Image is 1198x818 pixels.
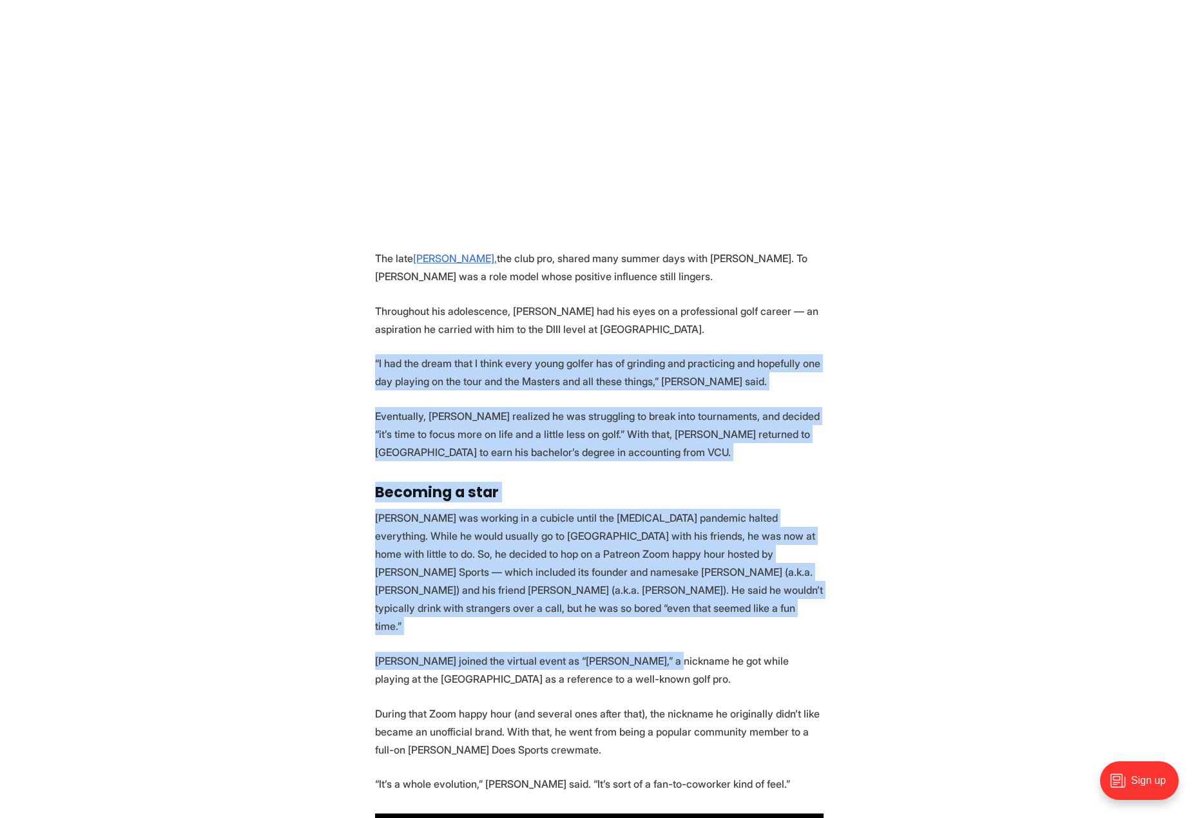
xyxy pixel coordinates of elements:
[375,775,824,793] p: “It’s a whole evolution,” [PERSON_NAME] said. “It’s sort of a fan-to-coworker kind of feel.”
[375,354,824,390] p: “I had the dream that I think every young golfer has of grinding and practicing and hopefully one...
[375,482,499,502] strong: Becoming a star
[413,252,497,265] a: [PERSON_NAME],
[375,705,824,759] p: During that Zoom happy hour (and several ones after that), the nickname he originally didn’t like...
[375,302,824,338] p: Throughout his adolescence, [PERSON_NAME] had his eyes on a professional golf career — an aspirat...
[375,509,824,635] p: [PERSON_NAME] was working in a cubicle until the [MEDICAL_DATA] pandemic halted everything. While...
[375,407,824,461] p: Eventually, [PERSON_NAME] realized he was struggling to break into tournaments, and decided “it’s...
[375,652,824,688] p: [PERSON_NAME] joined the virtual event as “[PERSON_NAME],” a nickname he got while playing at the...
[375,249,824,285] p: The late the club pro, shared many summer days with [PERSON_NAME]. To [PERSON_NAME] was a role mo...
[1089,755,1198,818] iframe: portal-trigger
